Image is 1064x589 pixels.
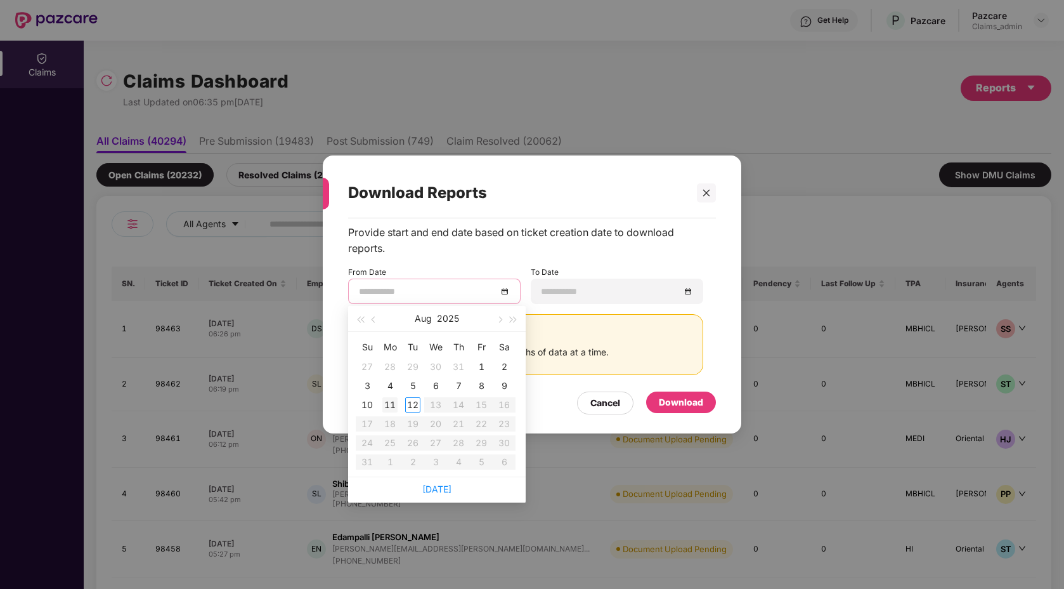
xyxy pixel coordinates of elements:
div: 10 [360,397,375,413]
th: Tu [401,337,424,357]
div: 3 [360,378,375,394]
div: 30 [428,359,443,374]
div: 6 [428,378,443,394]
td: 2025-08-04 [379,376,401,395]
div: 12 [405,397,420,413]
td: 2025-08-11 [379,395,401,414]
span: close [702,189,711,197]
div: Provide start and end date based on ticket creation date to download reports. [348,225,703,256]
div: 27 [360,359,375,374]
td: 2025-07-28 [379,357,401,376]
div: 7 [451,378,466,394]
td: 2025-08-03 [356,376,379,395]
button: Aug [415,306,432,331]
td: 2025-08-02 [493,357,516,376]
a: [DATE] [422,484,451,494]
div: 31 [451,359,466,374]
td: 2025-08-05 [401,376,424,395]
div: 11 [382,397,398,413]
div: 9 [496,378,512,394]
td: 2025-08-10 [356,395,379,414]
td: 2025-08-09 [493,376,516,395]
th: Mo [379,337,401,357]
th: We [424,337,447,357]
th: Sa [493,337,516,357]
th: Fr [470,337,493,357]
td: 2025-07-29 [401,357,424,376]
div: Cancel [590,396,620,410]
div: 5 [405,378,420,394]
th: Su [356,337,379,357]
td: 2025-07-27 [356,357,379,376]
div: 29 [405,359,420,374]
th: Th [447,337,470,357]
div: Download [659,395,703,409]
td: 2025-08-07 [447,376,470,395]
td: 2025-08-12 [401,395,424,414]
td: 2025-08-08 [470,376,493,395]
div: 4 [382,378,398,394]
td: 2025-08-06 [424,376,447,395]
td: 2025-07-30 [424,357,447,376]
div: To Date [531,267,703,304]
div: Download Reports [348,168,685,218]
div: 28 [382,359,398,374]
td: 2025-08-01 [470,357,493,376]
div: 8 [474,378,489,394]
button: 2025 [437,306,459,331]
div: From Date [348,267,521,304]
div: 2 [496,359,512,374]
div: 1 [474,359,489,374]
td: 2025-07-31 [447,357,470,376]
